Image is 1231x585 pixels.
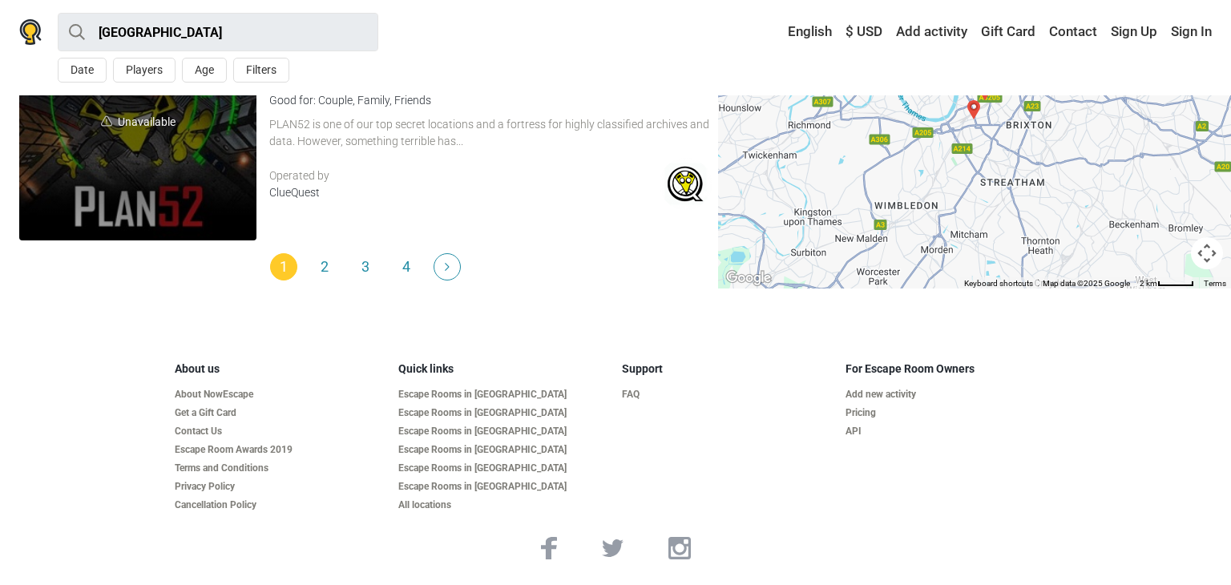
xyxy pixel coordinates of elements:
div: ClueQuest [269,184,660,201]
button: Date [58,58,107,83]
a: Escape Rooms in [GEOGRAPHIC_DATA] [398,462,609,474]
a: Contact [1045,18,1101,46]
button: Map Scale: 2 km per 42 pixels [1135,277,1199,288]
div: Escape the Lost Pyramid... Set in the world of Assassin's Creed Origins! [958,94,990,126]
a: Escape Rooms in [GEOGRAPHIC_DATA] [398,407,609,419]
img: ClueQuest [660,158,712,210]
a: 3 [352,253,379,280]
img: Google [722,268,775,288]
img: English [777,26,788,38]
a: Terms (opens in new tab) [1204,279,1226,288]
a: 4 [393,253,420,280]
a: 2 [311,253,338,280]
a: All locations [398,499,609,511]
button: Map camera controls [1191,237,1223,269]
div: Good for: Couple, Family, Friends [269,91,712,109]
a: Escape Rooms in [GEOGRAPHIC_DATA] [398,481,609,493]
a: API [846,426,1056,438]
a: Next [434,253,461,280]
a: 1 [270,253,297,280]
span: Unavailable [19,3,256,240]
h5: Support [622,362,833,376]
img: unavailable [101,115,112,127]
button: Players [113,58,176,83]
span: 2 km [1140,279,1157,288]
a: Get a Gift Card [175,407,385,419]
a: Pricing [846,407,1056,419]
a: English [773,18,836,46]
a: Sign In [1167,18,1212,46]
a: unavailableUnavailable Plan52 (Room 2) [19,3,256,240]
a: FAQ [622,389,833,401]
h5: Quick links [398,362,609,376]
a: Sign Up [1107,18,1161,46]
a: Add activity [892,18,971,46]
a: Cancellation Policy [175,499,385,511]
a: Escape Rooms in [GEOGRAPHIC_DATA] [398,426,609,438]
a: Add new activity [846,389,1056,401]
button: Filters [233,58,289,83]
a: Escape Rooms in [GEOGRAPHIC_DATA] [398,389,609,401]
input: try “London” [58,13,378,51]
h5: About us [175,362,385,376]
a: Escape Room Awards 2019 [175,444,385,456]
div: Operated by [269,167,660,184]
h5: For Escape Room Owners [846,362,1056,376]
button: Age [182,58,227,83]
a: Privacy Policy [175,481,385,493]
div: Pie and Mash Shop [969,75,1001,107]
a: Escape Rooms in [GEOGRAPHIC_DATA] [398,444,609,456]
span: Map data ©2025 Google [1043,279,1130,288]
button: Keyboard shortcuts [964,278,1033,289]
a: $ USD [842,18,886,46]
a: Open this area in Google Maps (opens a new window) [722,268,775,288]
img: Next page [445,263,450,271]
a: Contact Us [175,426,385,438]
img: Nowescape logo [19,19,42,45]
a: Terms and Conditions [175,462,385,474]
a: Gift Card [977,18,1039,46]
a: About NowEscape [175,389,385,401]
div: PLAN52 is one of our top secret locations and a fortress for highly classified archives and data.... [269,116,712,150]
